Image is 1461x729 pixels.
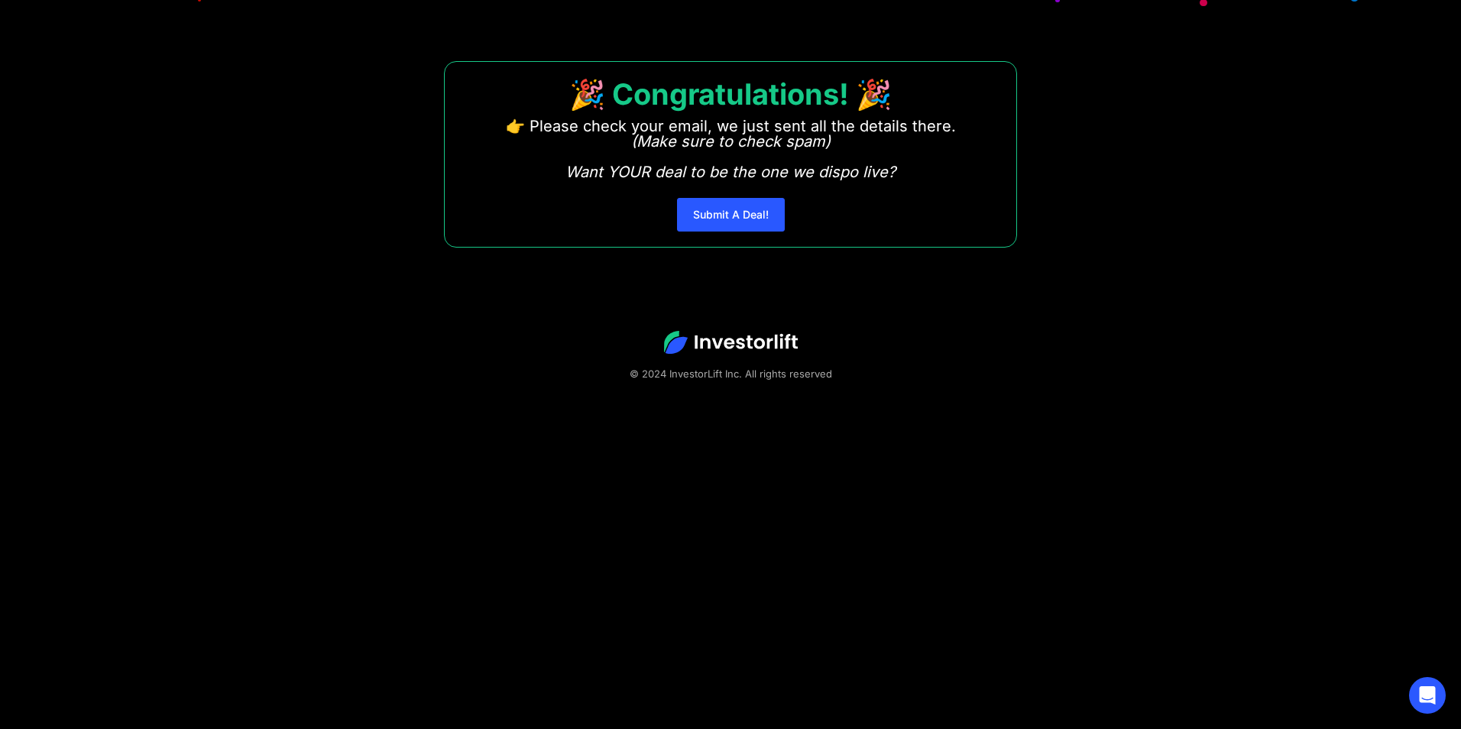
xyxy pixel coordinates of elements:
div: © 2024 InvestorLift Inc. All rights reserved [53,366,1408,381]
a: Submit A Deal! [677,198,785,232]
div: Open Intercom Messenger [1409,677,1446,714]
strong: 🎉 Congratulations! 🎉 [569,76,892,112]
em: (Make sure to check spam) Want YOUR deal to be the one we dispo live? [565,132,896,181]
p: 👉 Please check your email, we just sent all the details there. ‍ [506,118,956,180]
